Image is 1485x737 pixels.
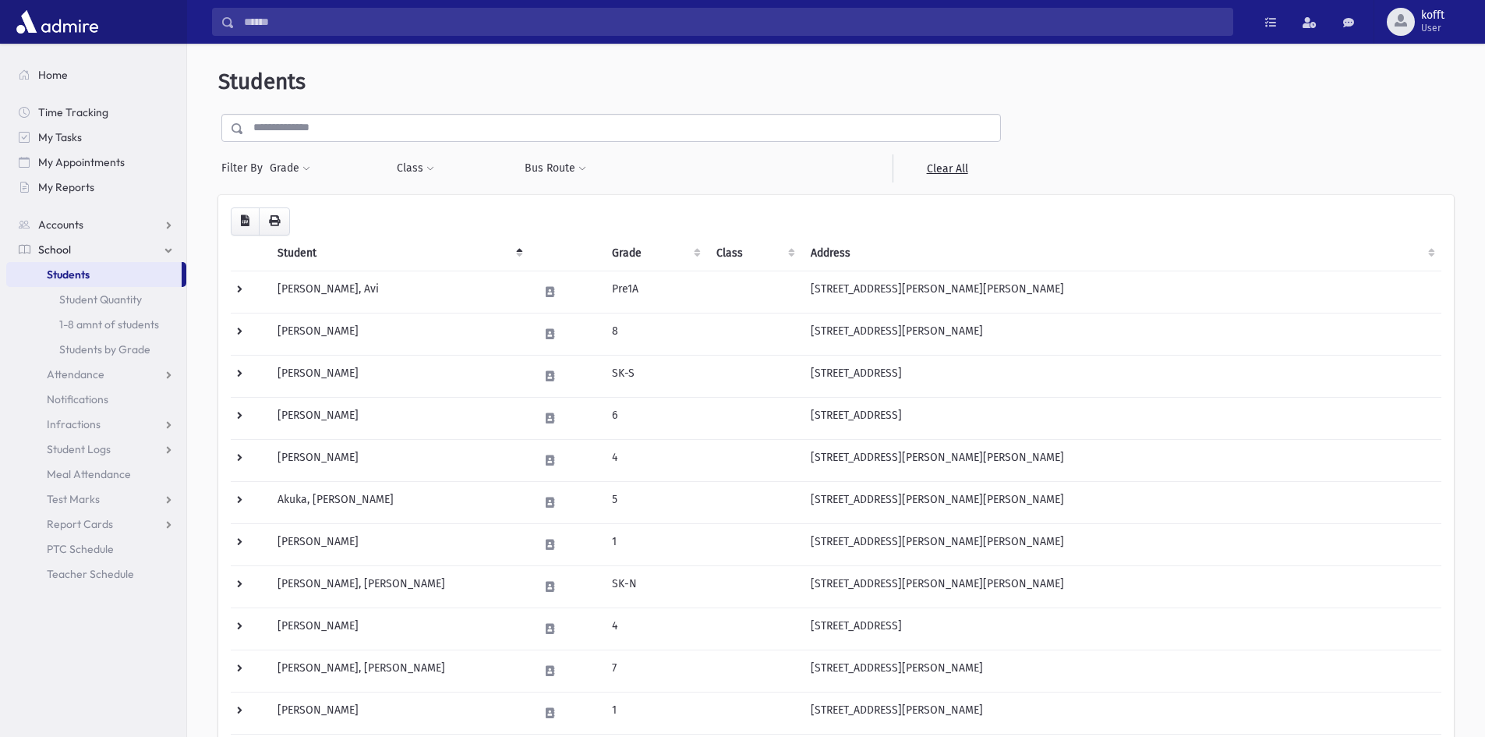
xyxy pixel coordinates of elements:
[6,212,186,237] a: Accounts
[6,462,186,487] a: Meal Attendance
[603,481,707,523] td: 5
[12,6,102,37] img: AdmirePro
[1421,22,1444,34] span: User
[269,154,311,182] button: Grade
[524,154,587,182] button: Bus Route
[38,218,83,232] span: Accounts
[801,692,1441,734] td: [STREET_ADDRESS][PERSON_NAME]
[235,8,1232,36] input: Search
[6,312,186,337] a: 1-8 amnt of students
[268,439,529,481] td: [PERSON_NAME]
[1421,9,1444,22] span: kofft
[6,287,186,312] a: Student Quantity
[6,387,186,412] a: Notifications
[38,130,82,144] span: My Tasks
[38,68,68,82] span: Home
[268,355,529,397] td: [PERSON_NAME]
[268,397,529,439] td: [PERSON_NAME]
[603,271,707,313] td: Pre1A
[6,562,186,586] a: Teacher Schedule
[801,523,1441,565] td: [STREET_ADDRESS][PERSON_NAME][PERSON_NAME]
[231,207,260,236] button: CSV
[6,150,186,175] a: My Appointments
[47,442,111,456] span: Student Logs
[603,608,707,650] td: 4
[603,565,707,608] td: SK-N
[6,62,186,87] a: Home
[6,487,186,512] a: Test Marks
[47,268,90,282] span: Students
[603,650,707,692] td: 7
[268,650,529,692] td: [PERSON_NAME], [PERSON_NAME]
[38,243,71,257] span: School
[268,608,529,650] td: [PERSON_NAME]
[801,481,1441,523] td: [STREET_ADDRESS][PERSON_NAME][PERSON_NAME]
[893,154,1001,182] a: Clear All
[6,125,186,150] a: My Tasks
[47,517,113,531] span: Report Cards
[38,155,125,169] span: My Appointments
[268,481,529,523] td: Akuka, [PERSON_NAME]
[801,355,1441,397] td: [STREET_ADDRESS]
[6,100,186,125] a: Time Tracking
[801,397,1441,439] td: [STREET_ADDRESS]
[6,175,186,200] a: My Reports
[603,355,707,397] td: SK-S
[47,567,134,581] span: Teacher Schedule
[268,236,529,271] th: Student: activate to sort column descending
[218,69,306,94] span: Students
[6,437,186,462] a: Student Logs
[603,692,707,734] td: 1
[801,565,1441,608] td: [STREET_ADDRESS][PERSON_NAME][PERSON_NAME]
[6,412,186,437] a: Infractions
[268,313,529,355] td: [PERSON_NAME]
[603,523,707,565] td: 1
[268,271,529,313] td: [PERSON_NAME], Avi
[801,271,1441,313] td: [STREET_ADDRESS][PERSON_NAME][PERSON_NAME]
[221,160,269,176] span: Filter By
[801,313,1441,355] td: [STREET_ADDRESS][PERSON_NAME]
[47,542,114,556] span: PTC Schedule
[6,337,186,362] a: Students by Grade
[603,236,707,271] th: Grade: activate to sort column ascending
[38,105,108,119] span: Time Tracking
[603,397,707,439] td: 6
[47,367,104,381] span: Attendance
[396,154,435,182] button: Class
[707,236,801,271] th: Class: activate to sort column ascending
[268,692,529,734] td: [PERSON_NAME]
[6,262,182,287] a: Students
[801,650,1441,692] td: [STREET_ADDRESS][PERSON_NAME]
[47,417,101,431] span: Infractions
[6,537,186,562] a: PTC Schedule
[268,523,529,565] td: [PERSON_NAME]
[801,439,1441,481] td: [STREET_ADDRESS][PERSON_NAME][PERSON_NAME]
[801,236,1441,271] th: Address: activate to sort column ascending
[6,512,186,537] a: Report Cards
[47,392,108,406] span: Notifications
[603,313,707,355] td: 8
[6,362,186,387] a: Attendance
[47,492,100,506] span: Test Marks
[6,237,186,262] a: School
[47,467,131,481] span: Meal Attendance
[603,439,707,481] td: 4
[259,207,290,236] button: Print
[801,608,1441,650] td: [STREET_ADDRESS]
[38,180,94,194] span: My Reports
[268,565,529,608] td: [PERSON_NAME], [PERSON_NAME]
